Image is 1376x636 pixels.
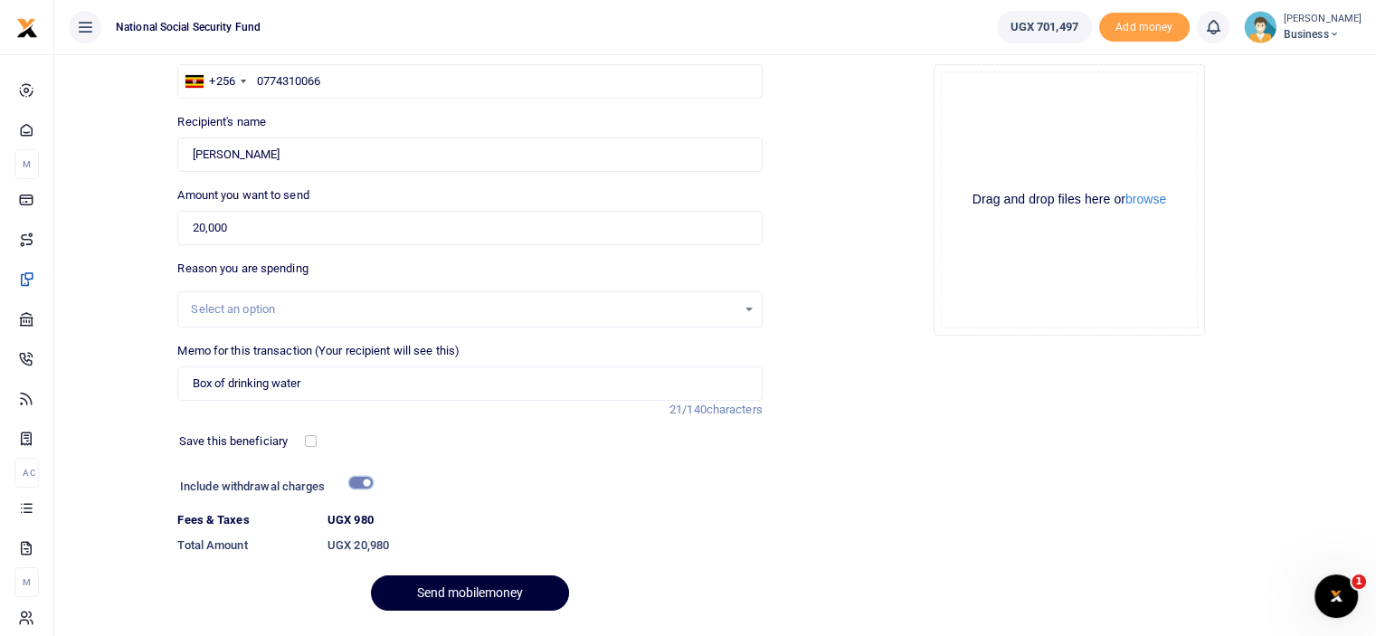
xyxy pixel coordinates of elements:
span: 21/140 [669,403,707,416]
label: Memo for this transaction (Your recipient will see this) [177,342,460,360]
span: National Social Security Fund [109,19,268,35]
h6: UGX 20,980 [327,538,763,553]
li: Ac [14,458,39,488]
input: Enter phone number [177,64,762,99]
button: browse [1125,193,1166,205]
div: Drag and drop files here or [942,191,1197,208]
div: Uganda: +256 [178,65,251,98]
h6: Include withdrawal charges [180,479,365,494]
input: UGX [177,211,762,245]
img: profile-user [1244,11,1276,43]
label: Reason you are spending [177,260,308,278]
a: logo-small logo-large logo-large [16,20,38,33]
img: logo-small [16,17,38,39]
label: Save this beneficiary [179,432,288,451]
li: M [14,567,39,597]
span: Add money [1099,13,1190,43]
div: Select an option [191,300,735,318]
a: UGX 701,497 [997,11,1092,43]
a: profile-user [PERSON_NAME] Business [1244,11,1362,43]
a: Add money [1099,19,1190,33]
span: 1 [1352,574,1366,589]
iframe: Intercom live chat [1314,574,1358,618]
div: File Uploader [934,64,1205,336]
span: characters [707,403,763,416]
label: Amount you want to send [177,186,308,204]
label: Recipient's name [177,113,266,131]
li: Toup your wallet [1099,13,1190,43]
li: M [14,149,39,179]
small: [PERSON_NAME] [1284,12,1362,27]
li: Wallet ballance [990,11,1099,43]
h6: Total Amount [177,538,313,553]
span: UGX 701,497 [1011,18,1078,36]
div: +256 [209,72,234,90]
label: UGX 980 [327,511,374,529]
button: Send mobilemoney [371,575,569,611]
input: Enter extra information [177,366,762,401]
span: Business [1284,26,1362,43]
dt: Fees & Taxes [170,511,320,529]
input: Loading name... [177,138,762,172]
